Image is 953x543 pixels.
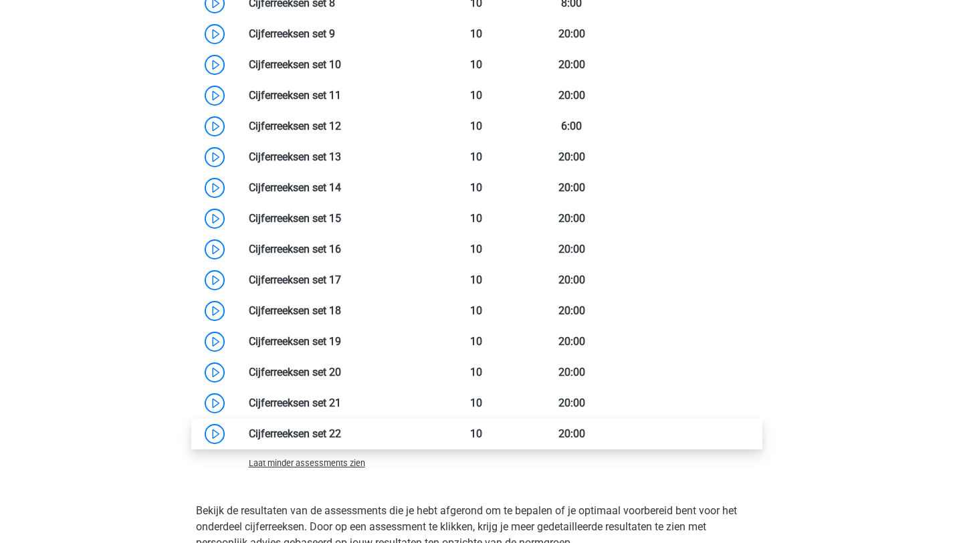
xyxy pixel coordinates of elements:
[239,211,429,227] div: Cijferreeksen set 15
[239,303,429,319] div: Cijferreeksen set 18
[239,272,429,288] div: Cijferreeksen set 17
[239,118,429,134] div: Cijferreeksen set 12
[239,57,429,73] div: Cijferreeksen set 10
[239,395,429,411] div: Cijferreeksen set 21
[239,88,429,104] div: Cijferreeksen set 11
[249,458,365,468] span: Laat minder assessments zien
[239,26,429,42] div: Cijferreeksen set 9
[239,334,429,350] div: Cijferreeksen set 19
[239,180,429,196] div: Cijferreeksen set 14
[239,149,429,165] div: Cijferreeksen set 13
[239,364,429,381] div: Cijferreeksen set 20
[239,241,429,257] div: Cijferreeksen set 16
[239,426,429,442] div: Cijferreeksen set 22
